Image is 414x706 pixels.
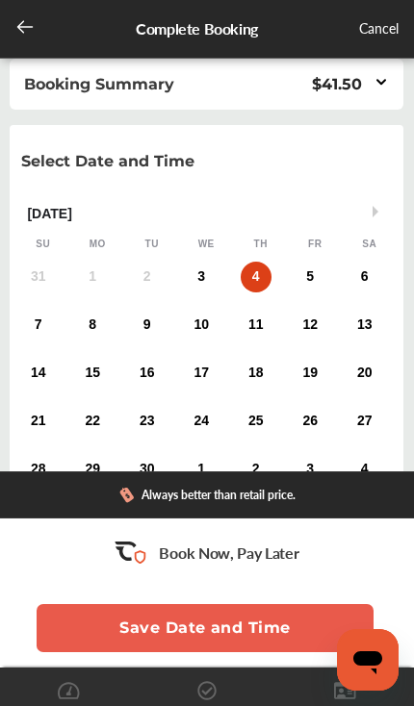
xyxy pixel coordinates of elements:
[349,310,380,340] div: Choose Saturday, September 13th, 2025
[360,238,378,251] div: Sa
[373,206,384,217] button: Next Month
[23,406,54,437] div: Choose Sunday, September 21st, 2025
[337,629,399,691] iframe: Button to launch messaging window
[241,358,272,389] div: Choose Thursday, September 18th, 2025
[21,152,194,170] p: Select Date and Time
[77,454,108,485] div: Choose Monday, September 29th, 2025
[23,358,54,389] div: Choose Sunday, September 14th, 2025
[186,358,217,389] div: Choose Wednesday, September 17th, 2025
[197,238,216,251] div: We
[312,75,362,93] div: $41.50
[241,406,272,437] div: Choose Thursday, September 25th, 2025
[295,358,325,389] div: Choose Friday, September 19th, 2025
[77,310,108,340] div: Choose Monday, September 8th, 2025
[23,454,54,485] div: Choose Sunday, September 28th, 2025
[251,238,270,251] div: Th
[186,454,217,485] div: Choose Wednesday, October 1st, 2025
[24,75,174,93] span: Booking Summary
[23,310,54,340] div: Choose Sunday, September 7th, 2025
[306,238,324,251] div: Fr
[132,310,163,340] div: Choose Tuesday, September 9th, 2025
[186,406,217,437] div: Choose Wednesday, September 24th, 2025
[34,238,52,251] div: Su
[186,310,217,340] div: Choose Wednesday, September 10th, 2025
[142,489,296,502] div: Always better than retail price.
[349,454,380,485] div: Choose Saturday, October 4th, 2025
[186,262,217,292] div: Choose Wednesday, September 3rd, 2025
[241,454,272,485] div: Choose Thursday, October 2nd, 2025
[241,310,272,340] div: Choose Thursday, September 11th, 2025
[15,206,397,222] div: [DATE]
[132,406,163,437] div: Choose Tuesday, September 23rd, 2025
[241,262,272,292] div: Choose Thursday, September 4th, 2025
[77,358,108,389] div: Choose Monday, September 15th, 2025
[295,406,325,437] div: Choose Friday, September 26th, 2025
[23,262,54,292] div: Not available Sunday, August 31st, 2025
[295,262,325,292] div: Choose Friday, September 5th, 2025
[132,454,163,485] div: Choose Tuesday, September 30th, 2025
[11,258,392,489] div: month 2025-09
[37,604,374,652] button: Save Date and Time
[119,487,134,503] img: dollor_label_vector.a70140d1.svg
[77,262,108,292] div: Not available Monday, September 1st, 2025
[159,542,298,564] p: Book Now, Pay Later
[349,406,380,437] div: Choose Saturday, September 27th, 2025
[349,358,380,389] div: Choose Saturday, September 20th, 2025
[89,238,107,251] div: Mo
[132,358,163,389] div: Choose Tuesday, September 16th, 2025
[136,17,257,41] div: Complete Booking
[295,454,325,485] div: Choose Friday, October 3rd, 2025
[295,310,325,340] div: Choose Friday, September 12th, 2025
[359,17,399,41] div: Cancel
[349,262,380,292] div: Choose Saturday, September 6th, 2025
[142,238,161,251] div: Tu
[77,406,108,437] div: Choose Monday, September 22nd, 2025
[132,262,163,292] div: Not available Tuesday, September 2nd, 2025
